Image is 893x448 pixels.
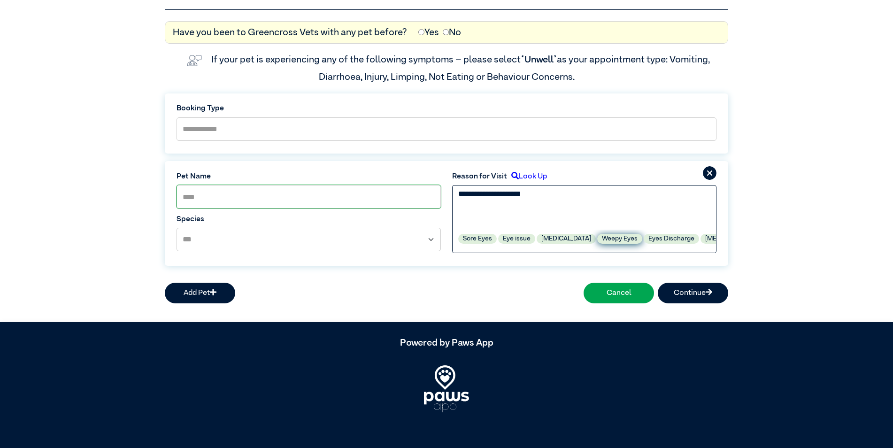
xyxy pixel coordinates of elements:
[701,234,760,244] label: [MEDICAL_DATA]
[443,25,461,39] label: No
[183,51,206,70] img: vet
[521,55,557,64] span: “Unwell”
[424,365,469,412] img: PawsApp
[658,283,728,303] button: Continue
[458,234,497,244] label: Sore Eyes
[211,55,712,81] label: If your pet is experiencing any of the following symptoms – please select as your appointment typ...
[537,234,596,244] label: [MEDICAL_DATA]
[173,25,407,39] label: Have you been to Greencross Vets with any pet before?
[498,234,535,244] label: Eye issue
[443,29,449,35] input: No
[584,283,654,303] button: Cancel
[418,25,439,39] label: Yes
[597,234,642,244] label: Weepy Eyes
[418,29,424,35] input: Yes
[177,214,441,225] label: Species
[452,171,507,182] label: Reason for Visit
[507,171,547,182] label: Look Up
[177,171,441,182] label: Pet Name
[644,234,699,244] label: Eyes Discharge
[165,283,235,303] button: Add Pet
[177,103,716,114] label: Booking Type
[165,337,728,348] h5: Powered by Paws App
